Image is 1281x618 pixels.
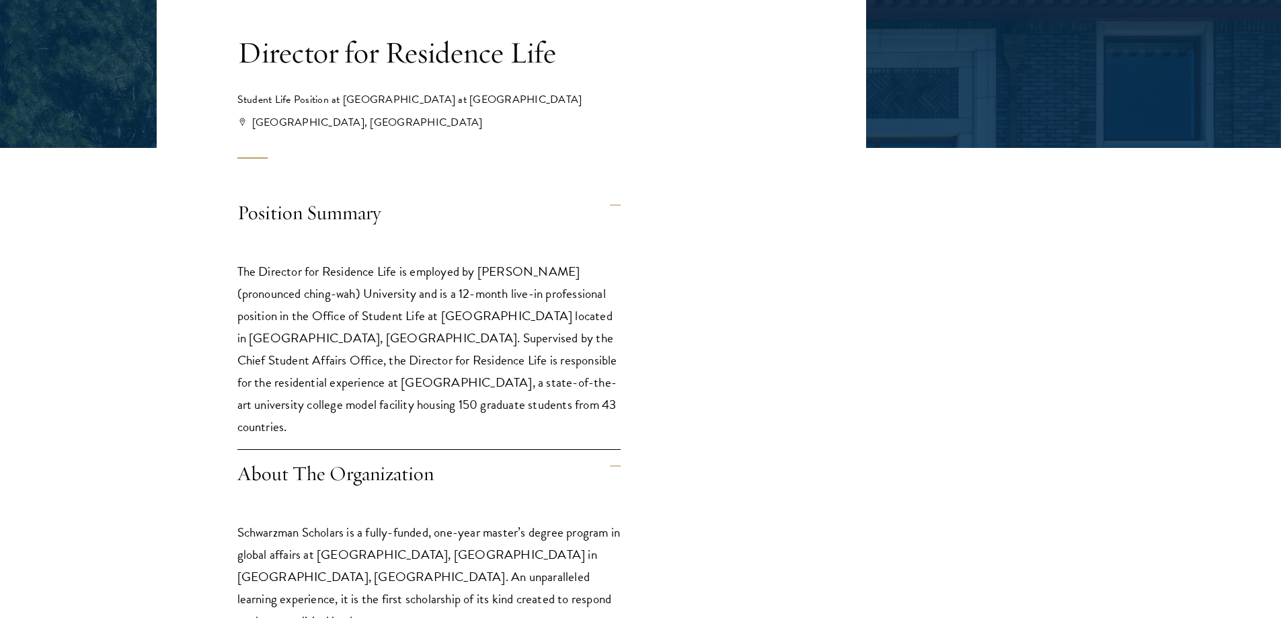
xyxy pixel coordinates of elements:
div: Student Life Position at [GEOGRAPHIC_DATA] at [GEOGRAPHIC_DATA] [237,91,661,108]
div: [GEOGRAPHIC_DATA], [GEOGRAPHIC_DATA] [239,114,661,130]
h4: Position Summary [237,189,621,240]
h1: Director for Residence Life [237,34,661,71]
h4: About The Organization [237,450,621,501]
p: The Director for Residence Life is employed by [PERSON_NAME] (pronounced ching-wah) University an... [237,260,621,438]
